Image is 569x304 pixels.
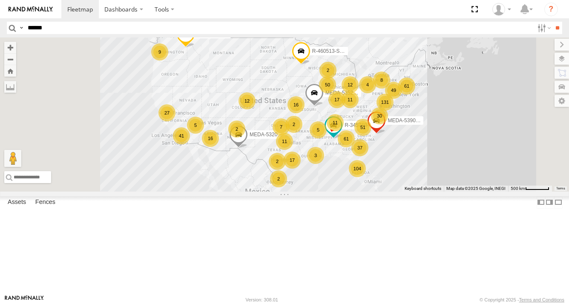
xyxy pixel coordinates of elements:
[345,122,382,128] span: R-345769-Swing
[544,3,558,16] i: ?
[508,186,552,192] button: Map Scale: 500 km per 53 pixels
[511,186,525,191] span: 500 km
[327,114,344,131] div: 11
[319,62,336,79] div: 2
[385,82,402,99] div: 49
[18,22,25,34] label: Search Query
[3,196,30,208] label: Assets
[269,153,286,170] div: 2
[4,150,21,167] button: Drag Pegman onto the map to open Street View
[250,132,293,138] span: MEDA-532005-Roll
[4,81,16,93] label: Measure
[284,152,301,169] div: 17
[342,91,359,108] div: 11
[405,186,441,192] button: Keyboard shortcuts
[373,72,390,89] div: 8
[556,187,565,190] a: Terms (opens in new tab)
[9,6,53,12] img: rand-logo.svg
[446,186,506,191] span: Map data ©2025 Google, INEGI
[388,118,431,124] span: MEDA-539001-Roll
[5,295,44,304] a: Visit our Website
[376,94,394,111] div: 131
[338,130,355,147] div: 61
[349,160,366,177] div: 104
[285,116,302,133] div: 2
[489,3,514,16] div: Tim Albro
[270,170,287,187] div: 2
[307,147,324,164] div: 3
[359,76,376,93] div: 4
[202,130,219,147] div: 16
[228,120,245,138] div: 2
[246,297,278,302] div: Version: 308.01
[537,196,545,209] label: Dock Summary Table to the Left
[4,42,16,53] button: Zoom in
[545,196,554,209] label: Dock Summary Table to the Right
[351,139,368,156] div: 37
[4,53,16,65] button: Zoom out
[354,119,371,136] div: 51
[31,196,60,208] label: Fences
[276,133,293,150] div: 11
[187,117,204,134] div: 5
[342,76,359,93] div: 12
[519,297,564,302] a: Terms and Conditions
[158,104,175,121] div: 27
[328,91,345,108] div: 17
[312,49,350,54] span: R-460513-Swing
[319,76,336,93] div: 50
[4,65,16,77] button: Zoom Home
[371,107,388,124] div: 30
[398,77,415,95] div: 61
[287,96,305,113] div: 16
[310,121,327,138] div: 5
[151,43,168,60] div: 9
[239,92,256,109] div: 12
[173,127,190,144] div: 41
[555,95,569,107] label: Map Settings
[534,22,552,34] label: Search Filter Options
[554,196,563,209] label: Hide Summary Table
[480,297,564,302] div: © Copyright 2025 -
[273,118,290,135] div: 7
